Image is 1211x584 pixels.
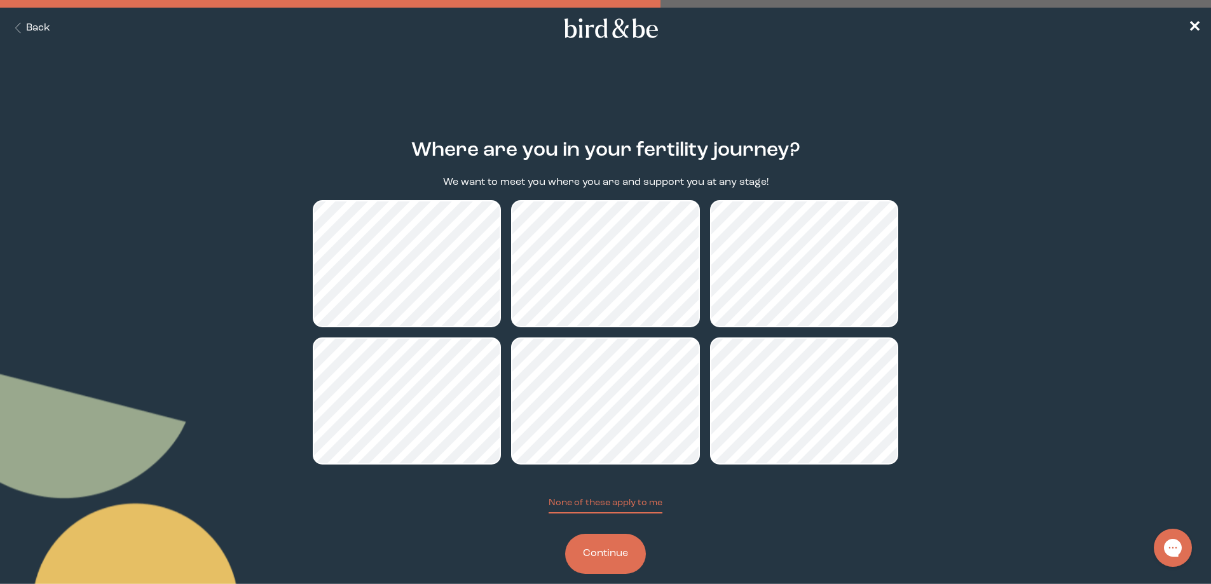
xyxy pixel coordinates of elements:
[411,136,800,165] h2: Where are you in your fertility journey?
[565,534,646,574] button: Continue
[549,496,662,513] button: None of these apply to me
[1188,20,1201,36] span: ✕
[1188,17,1201,39] a: ✕
[1147,524,1198,571] iframe: Gorgias live chat messenger
[443,175,769,190] p: We want to meet you where you are and support you at any stage!
[10,21,50,36] button: Back Button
